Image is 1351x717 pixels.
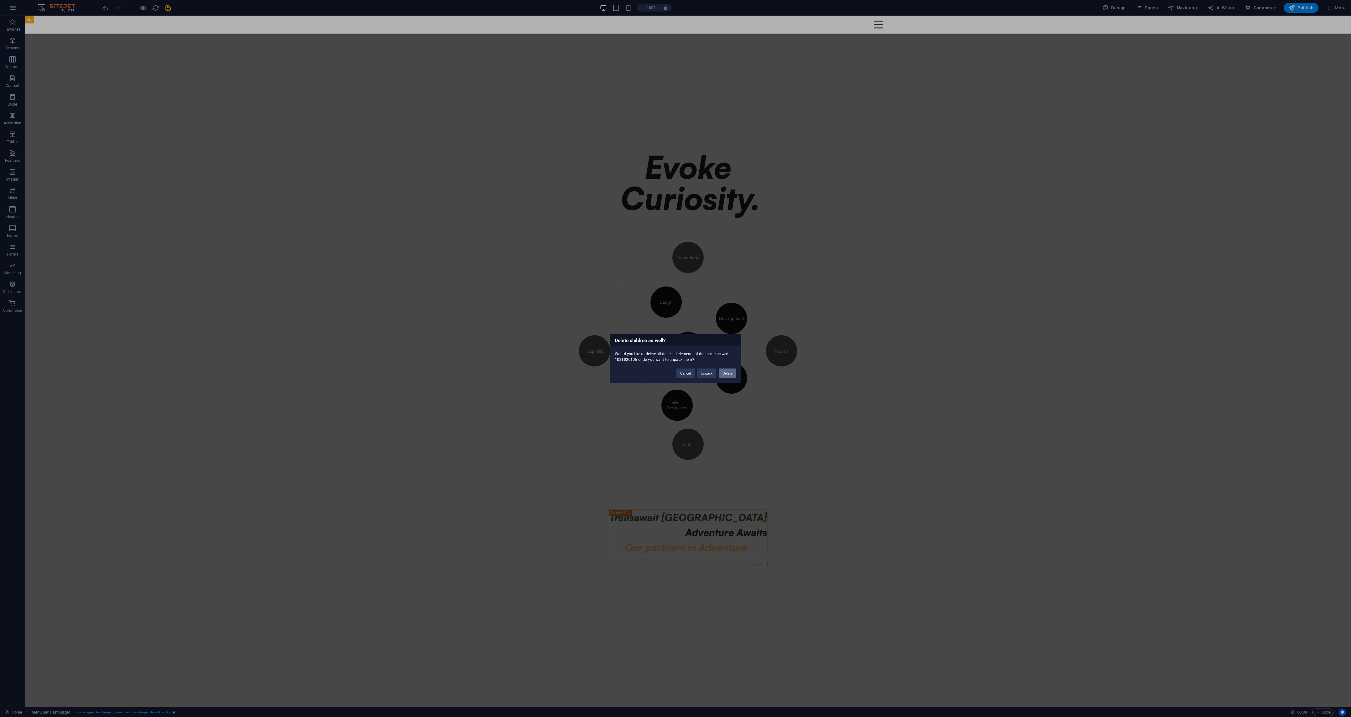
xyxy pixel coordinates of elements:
[676,368,695,378] button: Cancel
[697,368,716,378] button: Unpack
[610,334,741,346] h3: Delete children as well?
[728,548,729,550] i: 
[719,368,736,378] button: Delete
[578,208,749,460] div: \\
[610,346,741,362] div: Would you like to delete all the child elements of the elements #ed-1021020106 or do you want to ...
